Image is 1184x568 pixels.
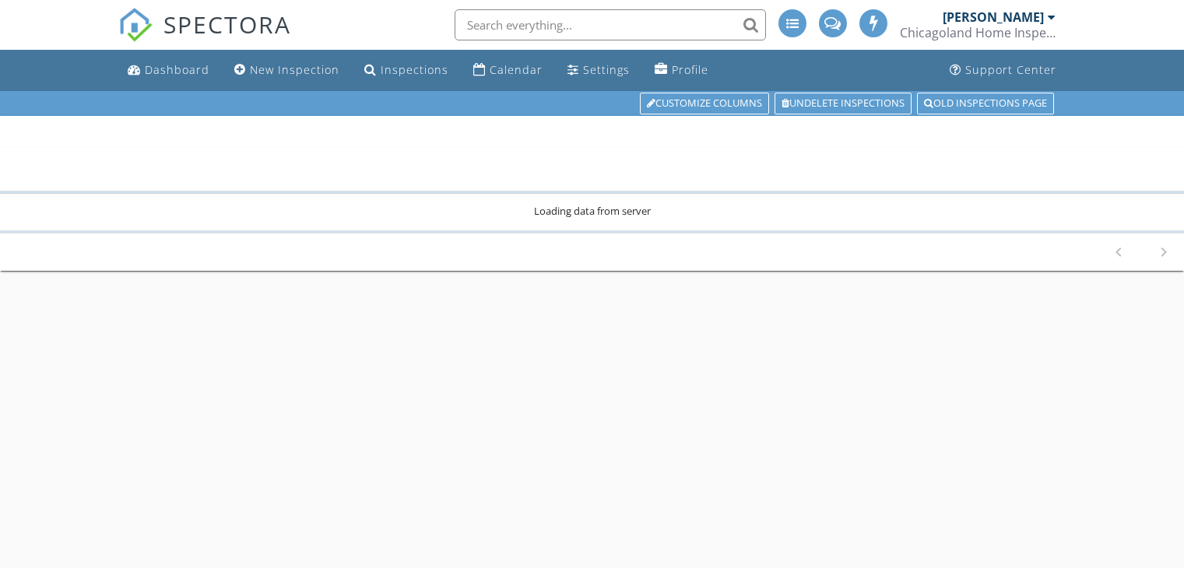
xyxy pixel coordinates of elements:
[490,62,543,77] div: Calendar
[381,62,448,77] div: Inspections
[943,9,1044,25] div: [PERSON_NAME]
[163,8,291,40] span: SPECTORA
[583,62,630,77] div: Settings
[358,56,455,85] a: Inspections
[228,56,346,85] a: New Inspection
[455,9,766,40] input: Search everything...
[467,56,549,85] a: Calendar
[118,8,153,42] img: The Best Home Inspection Software - Spectora
[561,56,636,85] a: Settings
[943,56,1063,85] a: Support Center
[900,25,1056,40] div: Chicagoland Home Inspectors, Inc.
[672,62,708,77] div: Profile
[917,93,1054,114] a: Old inspections page
[640,93,769,114] a: Customize Columns
[648,56,715,85] a: Profile
[775,93,912,114] a: Undelete inspections
[965,62,1056,77] div: Support Center
[250,62,339,77] div: New Inspection
[118,21,291,54] a: SPECTORA
[121,56,216,85] a: Dashboard
[145,62,209,77] div: Dashboard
